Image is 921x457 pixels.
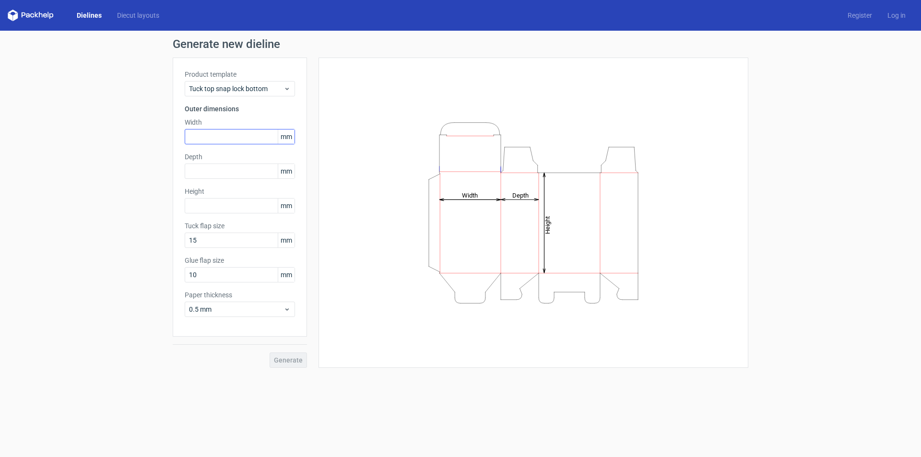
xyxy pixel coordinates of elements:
a: Log in [880,11,913,20]
span: Tuck top snap lock bottom [189,84,283,94]
span: mm [278,129,295,144]
h1: Generate new dieline [173,38,748,50]
a: Dielines [69,11,109,20]
tspan: Depth [512,191,529,199]
span: mm [278,164,295,178]
span: mm [278,268,295,282]
a: Register [840,11,880,20]
label: Glue flap size [185,256,295,265]
label: Paper thickness [185,290,295,300]
span: mm [278,233,295,247]
label: Height [185,187,295,196]
tspan: Width [462,191,478,199]
h3: Outer dimensions [185,104,295,114]
label: Product template [185,70,295,79]
tspan: Height [544,216,551,234]
label: Tuck flap size [185,221,295,231]
label: Width [185,117,295,127]
span: mm [278,199,295,213]
label: Depth [185,152,295,162]
span: 0.5 mm [189,305,283,314]
a: Diecut layouts [109,11,167,20]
